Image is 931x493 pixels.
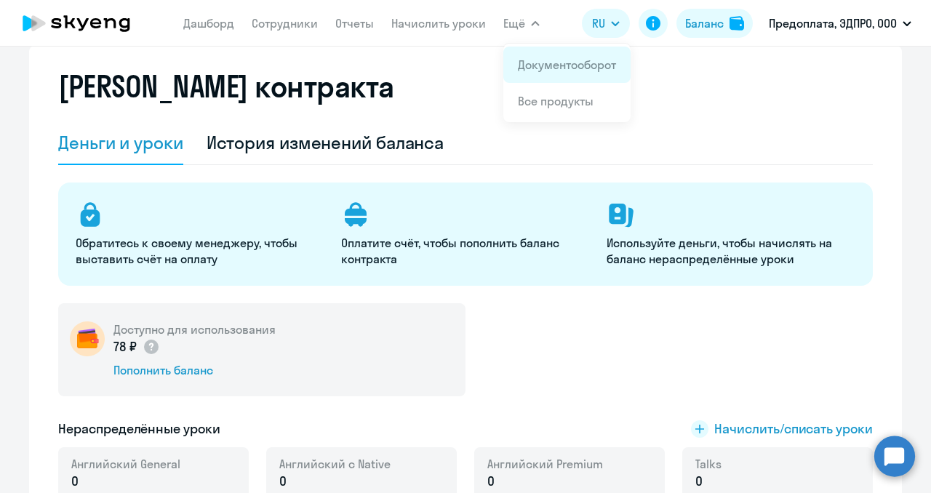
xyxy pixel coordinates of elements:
p: Оплатите счёт, чтобы пополнить баланс контракта [341,235,589,267]
button: Балансbalance [676,9,753,38]
a: Все продукты [518,94,594,108]
span: Английский General [71,456,180,472]
h5: Нераспределённые уроки [58,420,220,438]
span: 0 [279,472,287,491]
span: 0 [71,472,79,491]
button: RU [582,9,630,38]
div: Баланс [685,15,724,32]
a: Дашборд [183,16,234,31]
button: Предоплата, ЭДПРО, ООО [762,6,919,41]
div: Деньги и уроки [58,131,183,154]
div: История изменений баланса [207,131,444,154]
p: 78 ₽ [113,337,160,356]
button: Ещё [503,9,540,38]
span: RU [592,15,605,32]
span: Английский Premium [487,456,603,472]
span: Начислить/списать уроки [714,420,873,438]
a: Документооборот [518,57,616,72]
h2: [PERSON_NAME] контракта [58,69,394,104]
span: Talks [695,456,722,472]
a: Сотрудники [252,16,318,31]
p: Предоплата, ЭДПРО, ООО [769,15,897,32]
span: Ещё [503,15,525,32]
h5: Доступно для использования [113,321,276,337]
span: 0 [487,472,495,491]
a: Отчеты [335,16,374,31]
img: wallet-circle.png [70,321,105,356]
img: balance [730,16,744,31]
p: Обратитесь к своему менеджеру, чтобы выставить счёт на оплату [76,235,324,267]
span: 0 [695,472,703,491]
p: Используйте деньги, чтобы начислять на баланс нераспределённые уроки [607,235,855,267]
a: Начислить уроки [391,16,486,31]
div: Пополнить баланс [113,362,276,378]
span: Английский с Native [279,456,391,472]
